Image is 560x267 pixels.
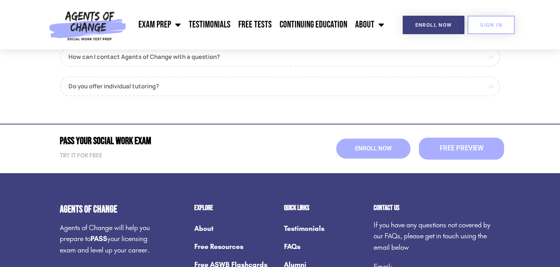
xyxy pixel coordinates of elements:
[355,146,392,152] span: Enroll Now
[480,22,502,27] span: SIGN IN
[60,136,276,146] h2: Pass Your Social Work Exam
[351,15,388,35] a: About
[419,138,504,160] a: Free Preview
[185,15,234,35] a: Testimonials
[284,238,366,256] a: FAQs
[194,205,276,212] h2: Explore
[60,77,500,96] a: Do you offer individual tutoring?
[374,205,500,212] h2: Contact us
[336,139,411,159] a: Enroll Now
[415,22,452,27] span: Enroll Now
[468,16,515,34] a: SIGN IN
[60,222,155,256] p: Agents of Change will help you prepare to your licensing exam and level up your career.
[440,145,483,152] span: Free Preview
[194,219,276,238] a: About
[134,15,185,35] a: Exam Prep
[276,15,351,35] a: Continuing Education
[284,205,366,212] h2: Quick Links
[130,15,388,35] nav: Menu
[60,47,500,67] a: How can I contact Agents of Change with a question?
[234,15,276,35] a: Free Tests
[374,221,490,252] span: If you have any questions not covered by our FAQs, please get in touch using the email below
[403,16,464,34] a: Enroll Now
[90,234,107,243] strong: PASS
[284,219,366,238] a: Testimonials
[194,238,276,256] a: Free Resources
[60,205,155,214] h4: Agents of Change
[60,152,102,159] strong: Try it for free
